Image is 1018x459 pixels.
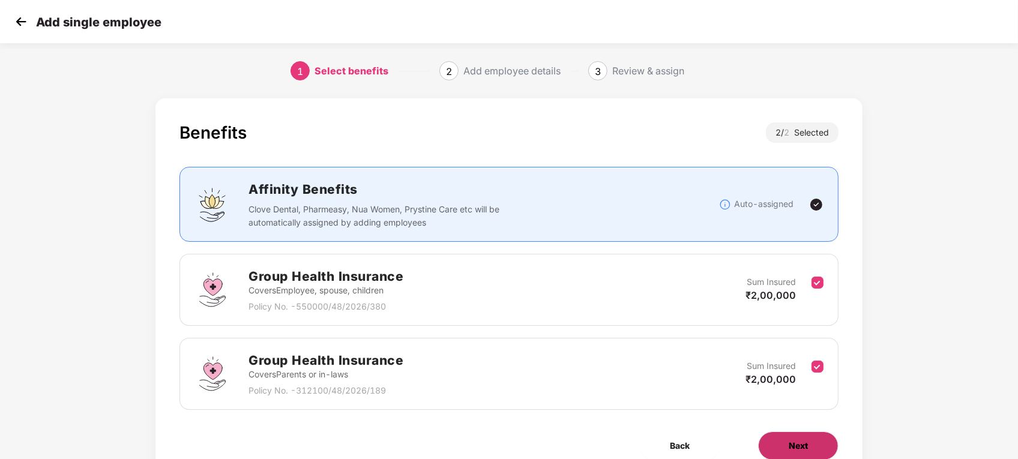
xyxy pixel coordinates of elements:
[747,359,796,373] p: Sum Insured
[670,439,690,452] span: Back
[446,65,452,77] span: 2
[766,122,839,143] div: 2 / Selected
[747,275,796,289] p: Sum Insured
[194,356,230,392] img: svg+xml;base64,PHN2ZyBpZD0iR3JvdXBfSGVhbHRoX0luc3VyYW5jZSIgZGF0YS1uYW1lPSJHcm91cCBIZWFsdGggSW5zdX...
[734,197,794,211] p: Auto-assigned
[248,384,403,397] p: Policy No. - 312100/48/2026/189
[612,61,684,80] div: Review & assign
[179,122,247,143] div: Benefits
[248,350,403,370] h2: Group Health Insurance
[36,15,161,29] p: Add single employee
[719,199,731,211] img: svg+xml;base64,PHN2ZyBpZD0iSW5mb18tXzMyeDMyIiBkYXRhLW5hbWU9IkluZm8gLSAzMngzMiIgeG1sbnM9Imh0dHA6Ly...
[809,197,824,212] img: svg+xml;base64,PHN2ZyBpZD0iVGljay0yNHgyNCIgeG1sbnM9Imh0dHA6Ly93d3cudzMub3JnLzIwMDAvc3ZnIiB3aWR0aD...
[248,179,679,199] h2: Affinity Benefits
[248,284,403,297] p: Covers Employee, spouse, children
[248,300,403,313] p: Policy No. - 550000/48/2026/380
[248,203,507,229] p: Clove Dental, Pharmeasy, Nua Women, Prystine Care etc will be automatically assigned by adding em...
[315,61,388,80] div: Select benefits
[194,272,230,308] img: svg+xml;base64,PHN2ZyBpZD0iR3JvdXBfSGVhbHRoX0luc3VyYW5jZSIgZGF0YS1uYW1lPSJHcm91cCBIZWFsdGggSW5zdX...
[595,65,601,77] span: 3
[12,13,30,31] img: svg+xml;base64,PHN2ZyB4bWxucz0iaHR0cDovL3d3dy53My5vcmcvMjAwMC9zdmciIHdpZHRoPSIzMCIgaGVpZ2h0PSIzMC...
[784,127,794,137] span: 2
[789,439,808,452] span: Next
[745,373,796,385] span: ₹2,00,000
[248,266,403,286] h2: Group Health Insurance
[194,187,230,223] img: svg+xml;base64,PHN2ZyBpZD0iQWZmaW5pdHlfQmVuZWZpdHMiIGRhdGEtbmFtZT0iQWZmaW5pdHkgQmVuZWZpdHMiIHhtbG...
[297,65,303,77] span: 1
[248,368,403,381] p: Covers Parents or in-laws
[463,61,561,80] div: Add employee details
[745,289,796,301] span: ₹2,00,000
